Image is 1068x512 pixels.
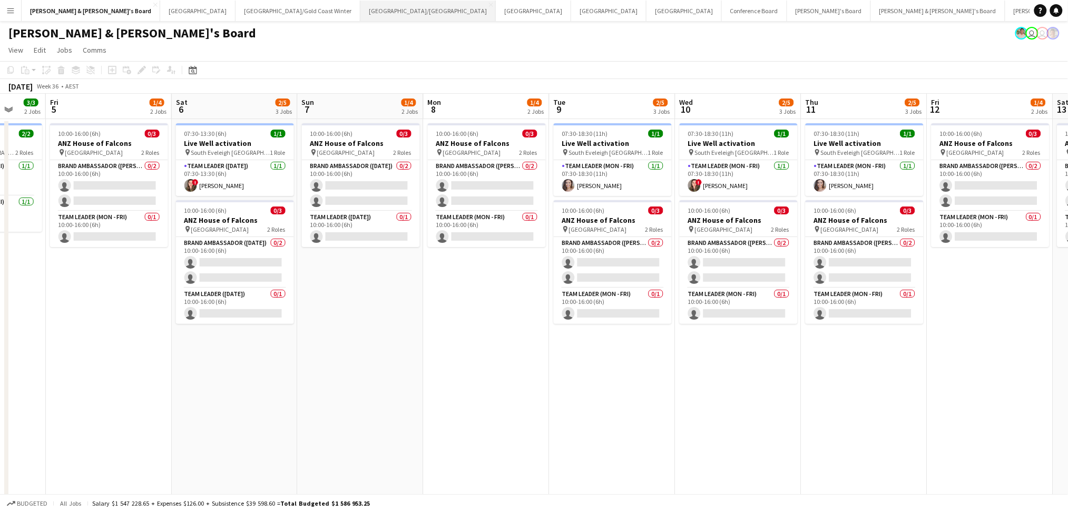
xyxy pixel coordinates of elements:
[236,1,360,21] button: [GEOGRAPHIC_DATA]/Gold Coast Winter
[92,499,370,507] div: Salary $1 547 228.65 + Expenses $126.00 + Subsistence $39 598.60 =
[1015,27,1028,40] app-user-avatar: Arrence Torres
[496,1,571,21] button: [GEOGRAPHIC_DATA]
[571,1,646,21] button: [GEOGRAPHIC_DATA]
[5,498,49,509] button: Budgeted
[22,1,160,21] button: [PERSON_NAME] & [PERSON_NAME]'s Board
[280,499,370,507] span: Total Budgeted $1 586 953.25
[646,1,722,21] button: [GEOGRAPHIC_DATA]
[1047,27,1060,40] app-user-avatar: Victoria Hunt
[58,499,83,507] span: All jobs
[1036,27,1049,40] app-user-avatar: James Millard
[722,1,787,21] button: Conference Board
[360,1,496,21] button: [GEOGRAPHIC_DATA]/[GEOGRAPHIC_DATA]
[160,1,236,21] button: [GEOGRAPHIC_DATA]
[871,1,1005,21] button: [PERSON_NAME] & [PERSON_NAME]'s Board
[1026,27,1038,40] app-user-avatar: James Millard
[787,1,871,21] button: [PERSON_NAME]'s Board
[17,500,47,507] span: Budgeted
